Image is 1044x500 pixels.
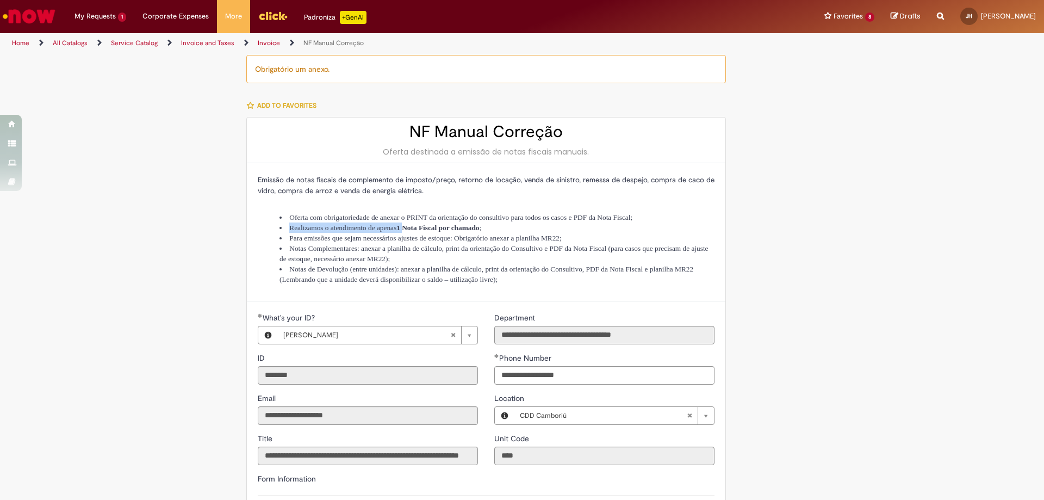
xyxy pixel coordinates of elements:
a: Home [12,39,29,47]
span: 8 [865,13,874,22]
span: Phone Number [499,353,554,363]
a: Invoice [258,39,280,47]
span: Required Filled [494,354,499,358]
span: Corporate Expenses [142,11,209,22]
span: Read only - Unit Code [494,434,531,443]
span: Required Filled [258,313,263,318]
span: JH [966,13,972,20]
div: Oferta destinada a emissão de notas fiscais manuais. [258,146,714,157]
a: All Catalogs [53,39,88,47]
label: Form Information [258,474,316,484]
a: Drafts [891,11,921,22]
a: [PERSON_NAME]Clear field What's your ID? [278,326,477,344]
span: Required - What's your ID? [263,313,317,323]
a: Service Catalog [111,39,158,47]
button: Location, Preview this record CDD Camboriú [495,407,514,424]
span: Emissão de notas fiscais de complemento de imposto/preço, retorno de locação, venda de sinistro, ... [258,175,714,195]
span: Notas Complementares: anexar a planilha de cálculo, print da orientação do Consultivo e PDF da No... [279,244,709,263]
span: Para emissões que sejam necessários ajustes de estoque: Obrigatório anexar a planilha MR22; [289,234,561,242]
span: CDD Camboriú [520,407,687,424]
input: Email [258,406,478,425]
span: Add to favorites [257,101,316,110]
strong: 1 Nota Fiscal por chamado [396,224,479,232]
input: Phone Number [494,366,714,385]
h2: NF Manual Correção [258,123,714,141]
img: ServiceNow [1,5,57,27]
ul: Page breadcrumbs [8,33,688,53]
span: My Requests [74,11,116,22]
span: Favorites [834,11,863,22]
input: Title [258,447,478,465]
a: NF Manual Correção [303,39,364,47]
span: Read only - ID [258,353,267,363]
span: Realizamos o atendimento de apenas ; [289,224,481,232]
label: Read only - Email [258,393,278,404]
a: CDD CamboriúClear field Location [514,407,714,424]
span: 1 [118,13,126,22]
label: Read only - Unit Code [494,433,531,444]
span: Drafts [900,11,921,21]
button: Add to favorites [246,94,322,117]
label: Read only - ID [258,353,267,363]
span: Location [494,393,526,403]
abbr: Clear field What's your ID? [445,326,461,344]
span: Notas de Devolução (entre unidades): anexar a planilha de cálculo, print da orientação do Consult... [279,265,693,283]
span: More [225,11,242,22]
button: What's your ID?, Preview this record Julia Faust Haoach [258,326,278,344]
input: Department [494,326,714,344]
label: Read only - Department [494,312,537,323]
div: Obrigatório um anexo. [246,55,726,83]
a: Invoice and Taxes [181,39,234,47]
input: ID [258,366,478,385]
span: Read only - Title [258,434,275,443]
p: +GenAi [340,11,366,24]
label: Read only - Title [258,433,275,444]
span: [PERSON_NAME] [283,326,450,344]
span: [PERSON_NAME] [981,11,1036,21]
div: Padroniza [304,11,366,24]
span: Read only - Department [494,313,537,323]
span: Oferta com obrigatoriedade de anexar o PRINT da orientação do consultivo para todos os casos e PD... [289,213,632,221]
input: Unit Code [494,447,714,465]
img: click_logo_yellow_360x200.png [258,8,288,24]
abbr: Clear field Location [681,407,698,424]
